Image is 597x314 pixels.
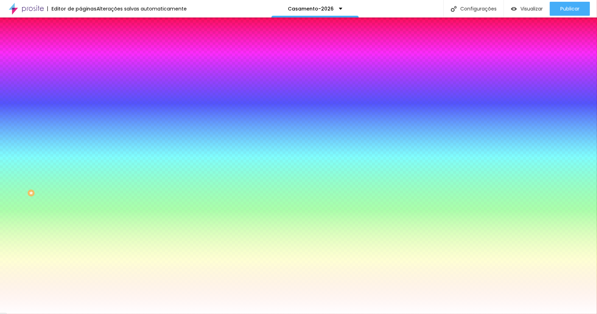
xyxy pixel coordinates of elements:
font: Publicar [560,5,580,12]
img: view-1.svg [511,6,517,12]
font: Configurações [460,5,497,12]
font: Editor de páginas [51,5,97,12]
button: Publicar [550,2,590,16]
img: Ícone [451,6,457,12]
font: Visualizar [520,5,543,12]
font: Alterações salvas automaticamente [97,5,187,12]
font: Casamento-2026 [288,5,334,12]
button: Visualizar [504,2,550,16]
